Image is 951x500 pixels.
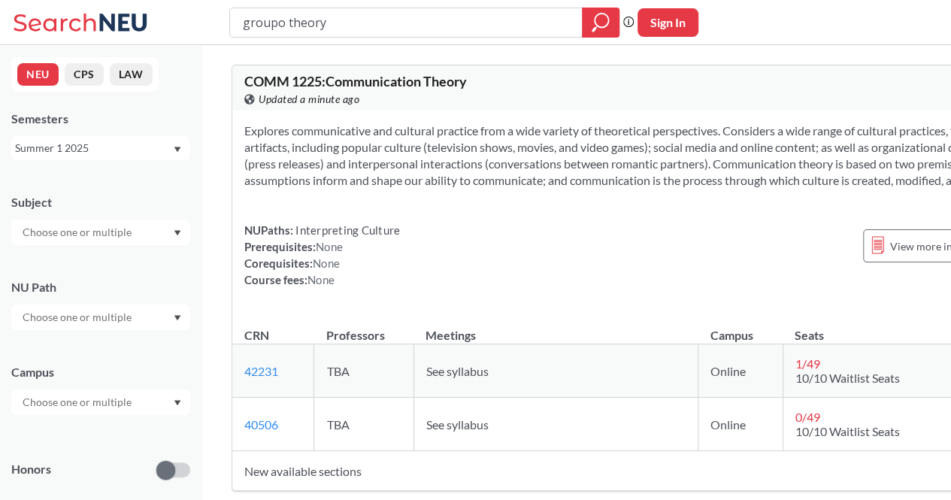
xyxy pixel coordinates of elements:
[11,220,190,245] div: Dropdown arrow
[582,8,619,38] div: magnifying glass
[795,371,900,385] span: 10/10 Waitlist Seats
[316,240,343,253] span: None
[592,12,610,33] svg: magnifying glass
[15,140,172,156] div: Summer 1 2025
[241,10,571,35] input: Class, professor, course number, "phrase"
[244,327,269,344] div: CRN
[426,364,489,378] span: See syllabus
[11,279,190,295] div: NU Path
[244,222,400,288] div: NUPaths: Prerequisites: Corequisites: Course fees:
[11,389,190,415] div: Dropdown arrow
[426,417,489,432] span: See syllabus
[11,364,190,380] div: Campus
[15,223,141,241] input: Choose one or multiple
[314,398,413,451] td: TBA
[314,312,413,344] th: Professors
[11,111,190,127] div: Semesters
[11,194,190,211] div: Subject
[244,417,278,432] a: 40506
[174,147,181,153] svg: Dropdown arrow
[795,410,820,424] span: 0 / 49
[11,136,190,160] div: Summer 1 2025Dropdown arrow
[244,73,467,89] span: COMM 1225 : Communication Theory
[65,63,104,86] button: CPS
[259,91,359,108] span: Updated a minute ago
[174,230,181,236] svg: Dropdown arrow
[15,308,141,326] input: Choose one or multiple
[17,63,59,86] button: NEU
[110,63,153,86] button: LAW
[11,461,51,478] p: Honors
[293,223,400,237] span: Interpreting Culture
[174,315,181,321] svg: Dropdown arrow
[11,305,190,330] div: Dropdown arrow
[174,400,181,406] svg: Dropdown arrow
[314,344,413,398] td: TBA
[698,312,783,344] th: Campus
[698,344,783,398] td: Online
[795,356,820,371] span: 1 / 49
[313,256,340,270] span: None
[698,398,783,451] td: Online
[638,8,698,37] button: Sign In
[307,273,335,286] span: None
[413,312,698,344] th: Meetings
[15,393,141,411] input: Choose one or multiple
[795,424,900,438] span: 10/10 Waitlist Seats
[244,364,278,378] a: 42231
